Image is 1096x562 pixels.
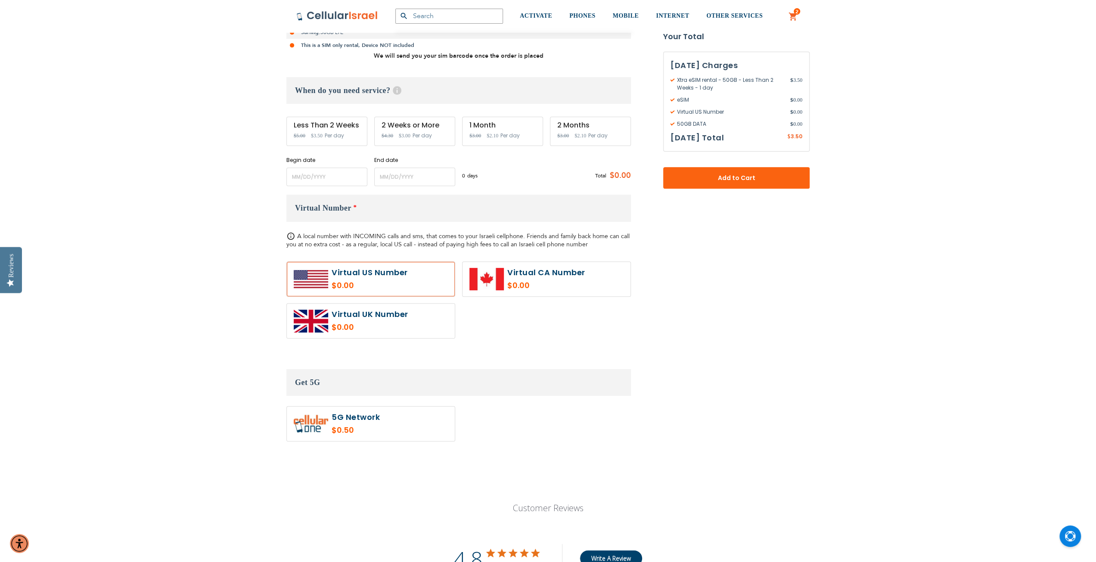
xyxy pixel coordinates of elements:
span: MOBILE [613,12,639,19]
h3: [DATE] Total [671,131,724,144]
span: $ [790,108,793,116]
span: $5.00 [294,133,305,139]
span: 3.50 [791,133,802,140]
span: Per day [413,132,432,140]
span: $ [790,76,793,84]
span: 50GB DATA [671,120,790,128]
span: Per day [325,132,344,140]
span: days [467,172,478,180]
div: 2 Weeks or More [382,121,448,129]
span: $ [790,120,793,128]
span: Virtual Number [295,204,351,212]
strong: Your Total [663,30,810,43]
input: MM/DD/YYYY [374,168,455,186]
span: Per day [500,132,520,140]
label: End date [374,156,455,164]
span: Per day [588,132,608,140]
span: Virtual US Number [671,108,790,116]
button: Add to Cart [663,167,810,189]
strong: We will send you your sim barcode once the order is placed [374,52,543,60]
div: Reviews [7,254,15,277]
div: Less Than 2 Weeks [294,121,360,129]
span: $2.10 [487,133,498,139]
div: 1 Month [469,121,536,129]
span: Total [595,172,606,180]
span: Help [393,86,401,95]
span: $3.00 [557,133,569,139]
span: $ [787,133,791,141]
div: Accessibility Menu [10,534,29,553]
input: Search [395,9,503,24]
span: 0.00 [790,120,802,128]
span: 0.00 [790,96,802,104]
span: Add to Cart [692,174,781,183]
p: Customer Reviews [464,502,632,514]
label: Begin date [286,156,367,164]
div: 2 Months [557,121,624,129]
span: $3.50 [311,133,323,139]
span: ACTIVATE [520,12,552,19]
span: $3.00 [399,133,410,139]
img: Cellular Israel Logo [296,11,378,21]
span: INTERNET [656,12,689,19]
span: 3.50 [790,76,802,92]
span: Xtra eSIM rental - 50GB - Less Than 2 Weeks - 1 day [671,76,790,92]
span: Get 5G [295,378,320,387]
h3: [DATE] Charges [671,59,802,72]
span: $4.30 [382,133,393,139]
span: 0.00 [790,108,802,116]
span: $3.00 [469,133,481,139]
span: $ [790,96,793,104]
span: 2 [795,8,798,15]
input: MM/DD/YYYY [286,168,367,186]
span: eSIM [671,96,790,104]
h3: When do you need service? [286,77,631,104]
span: A local number with INCOMING calls and sms, that comes to your Israeli cellphone. Friends and fam... [286,232,630,248]
li: 50GB LTE [286,26,631,39]
span: 0 [462,172,467,180]
span: PHONES [569,12,596,19]
strong: This is a SIM only rental, Device NOT included [301,42,414,49]
span: $2.10 [574,133,586,139]
a: 2 [789,12,798,22]
span: $0.00 [606,169,631,182]
strong: Surfing: [301,29,320,36]
div: 4.8 out of 5 stars [487,549,540,557]
span: OTHER SERVICES [706,12,763,19]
